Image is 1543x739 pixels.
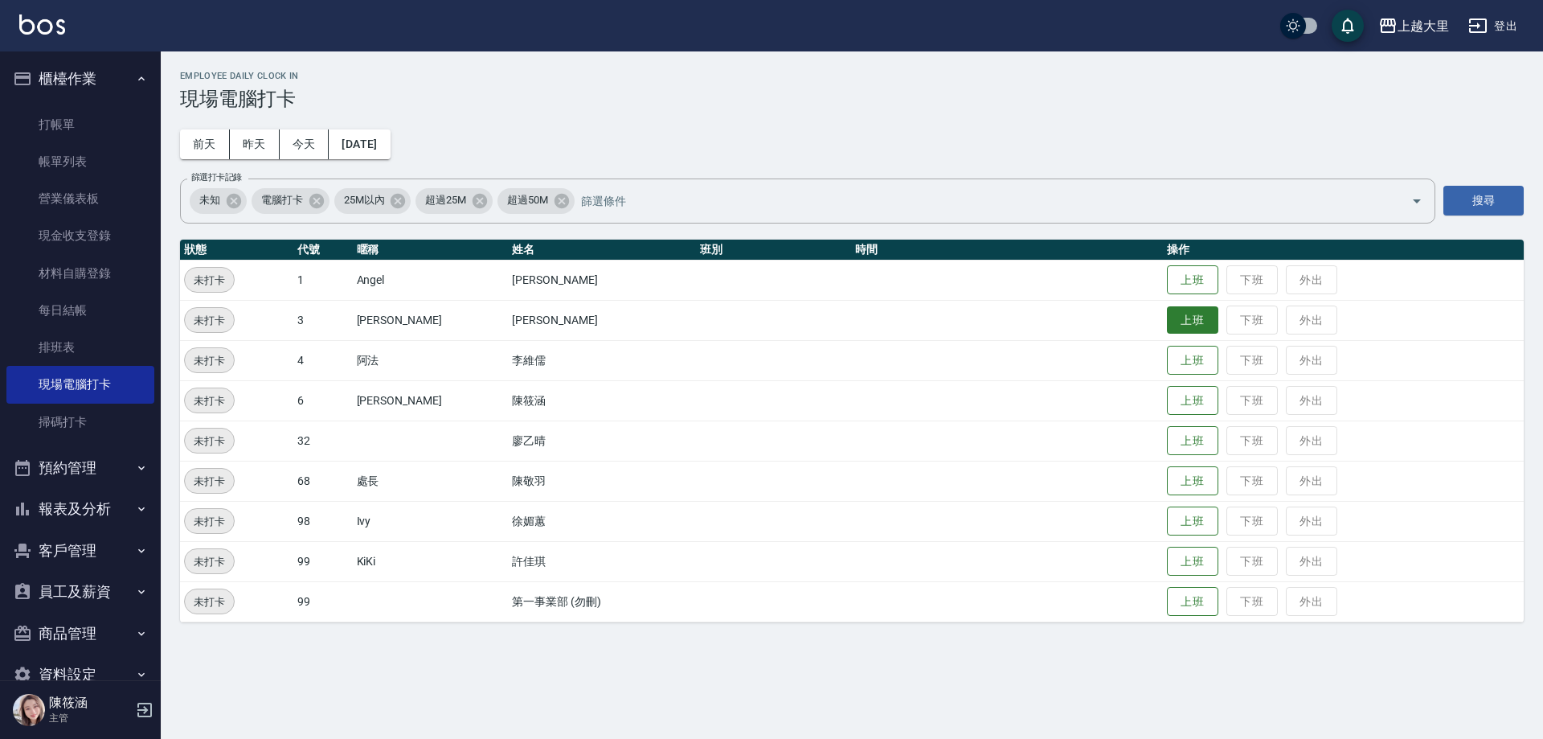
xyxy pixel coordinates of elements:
[508,501,695,541] td: 徐媚蕙
[49,711,131,725] p: 主管
[293,461,352,501] td: 68
[415,188,493,214] div: 超過25M
[180,71,1524,81] h2: Employee Daily Clock In
[1167,466,1218,496] button: 上班
[185,513,234,530] span: 未打卡
[6,530,154,572] button: 客戶管理
[6,329,154,366] a: 排班表
[293,380,352,421] td: 6
[353,501,509,541] td: Ivy
[1167,547,1218,577] button: 上班
[415,192,476,208] span: 超過25M
[293,240,352,261] th: 代號
[497,192,558,208] span: 超過50M
[185,312,234,329] span: 未打卡
[353,240,509,261] th: 暱稱
[508,421,695,461] td: 廖乙晴
[508,260,695,300] td: [PERSON_NAME]
[185,553,234,570] span: 未打卡
[6,143,154,180] a: 帳單列表
[508,380,695,421] td: 陳筱涵
[293,581,352,622] td: 99
[1167,507,1218,536] button: 上班
[230,129,280,159] button: 昨天
[6,404,154,441] a: 掃碼打卡
[180,240,293,261] th: 狀態
[6,447,154,489] button: 預約管理
[508,300,695,340] td: [PERSON_NAME]
[185,352,234,369] span: 未打卡
[353,380,509,421] td: [PERSON_NAME]
[1167,346,1218,376] button: 上班
[1167,306,1218,335] button: 上班
[334,188,411,214] div: 25M以內
[180,129,230,159] button: 前天
[191,171,242,183] label: 篩選打卡記錄
[6,217,154,254] a: 現金收支登錄
[1167,426,1218,456] button: 上班
[497,188,575,214] div: 超過50M
[185,392,234,409] span: 未打卡
[49,695,131,711] h5: 陳筱涵
[1372,10,1455,43] button: 上越大里
[180,88,1524,110] h3: 現場電腦打卡
[508,340,695,380] td: 李維儒
[334,192,395,208] span: 25M以內
[353,340,509,380] td: 阿法
[1404,188,1430,214] button: Open
[252,188,329,214] div: 電腦打卡
[293,340,352,380] td: 4
[293,541,352,581] td: 99
[696,240,852,261] th: 班別
[6,292,154,329] a: 每日結帳
[353,541,509,581] td: KiKi
[6,58,154,100] button: 櫃檯作業
[353,260,509,300] td: Angel
[185,473,234,490] span: 未打卡
[6,106,154,143] a: 打帳單
[6,366,154,403] a: 現場電腦打卡
[1398,16,1449,36] div: 上越大里
[280,129,329,159] button: 今天
[13,694,45,726] img: Person
[508,541,695,581] td: 許佳琪
[851,240,1162,261] th: 時間
[1332,10,1364,42] button: save
[6,571,154,613] button: 員工及薪資
[508,240,695,261] th: 姓名
[185,593,234,610] span: 未打卡
[293,300,352,340] td: 3
[293,501,352,541] td: 98
[329,129,390,159] button: [DATE]
[185,272,234,289] span: 未打卡
[577,187,1383,215] input: 篩選條件
[6,488,154,530] button: 報表及分析
[185,433,234,450] span: 未打卡
[1167,265,1218,295] button: 上班
[252,192,313,208] span: 電腦打卡
[293,421,352,461] td: 32
[6,255,154,292] a: 材料自購登錄
[1462,11,1524,41] button: 登出
[19,14,65,35] img: Logo
[353,461,509,501] td: 處長
[1167,386,1218,416] button: 上班
[6,654,154,696] button: 資料設定
[1167,587,1218,617] button: 上班
[1163,240,1524,261] th: 操作
[293,260,352,300] td: 1
[190,188,247,214] div: 未知
[6,613,154,655] button: 商品管理
[353,300,509,340] td: [PERSON_NAME]
[508,461,695,501] td: 陳敬羽
[508,581,695,622] td: 第一事業部 (勿刪)
[190,192,230,208] span: 未知
[6,180,154,217] a: 營業儀表板
[1443,186,1524,216] button: 搜尋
